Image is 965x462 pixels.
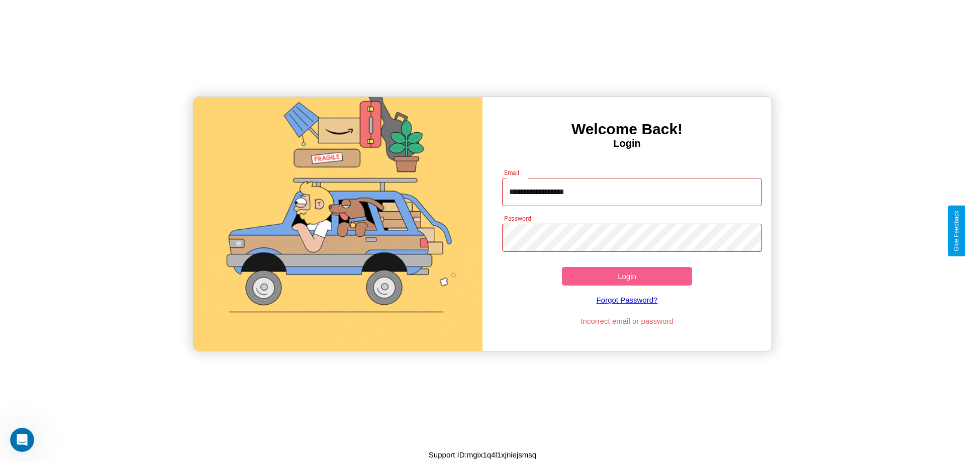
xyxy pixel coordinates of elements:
iframe: Intercom live chat [10,428,34,452]
label: Email [504,168,520,177]
p: Support ID: mgix1q4l1xjniejsmsq [429,448,536,461]
div: Give Feedback [953,211,960,251]
a: Forgot Password? [497,286,757,314]
label: Password [504,214,531,223]
p: Incorrect email or password [497,314,757,328]
img: gif [194,97,482,351]
h3: Welcome Back! [482,121,771,138]
h4: Login [482,138,771,149]
button: Login [562,267,692,286]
